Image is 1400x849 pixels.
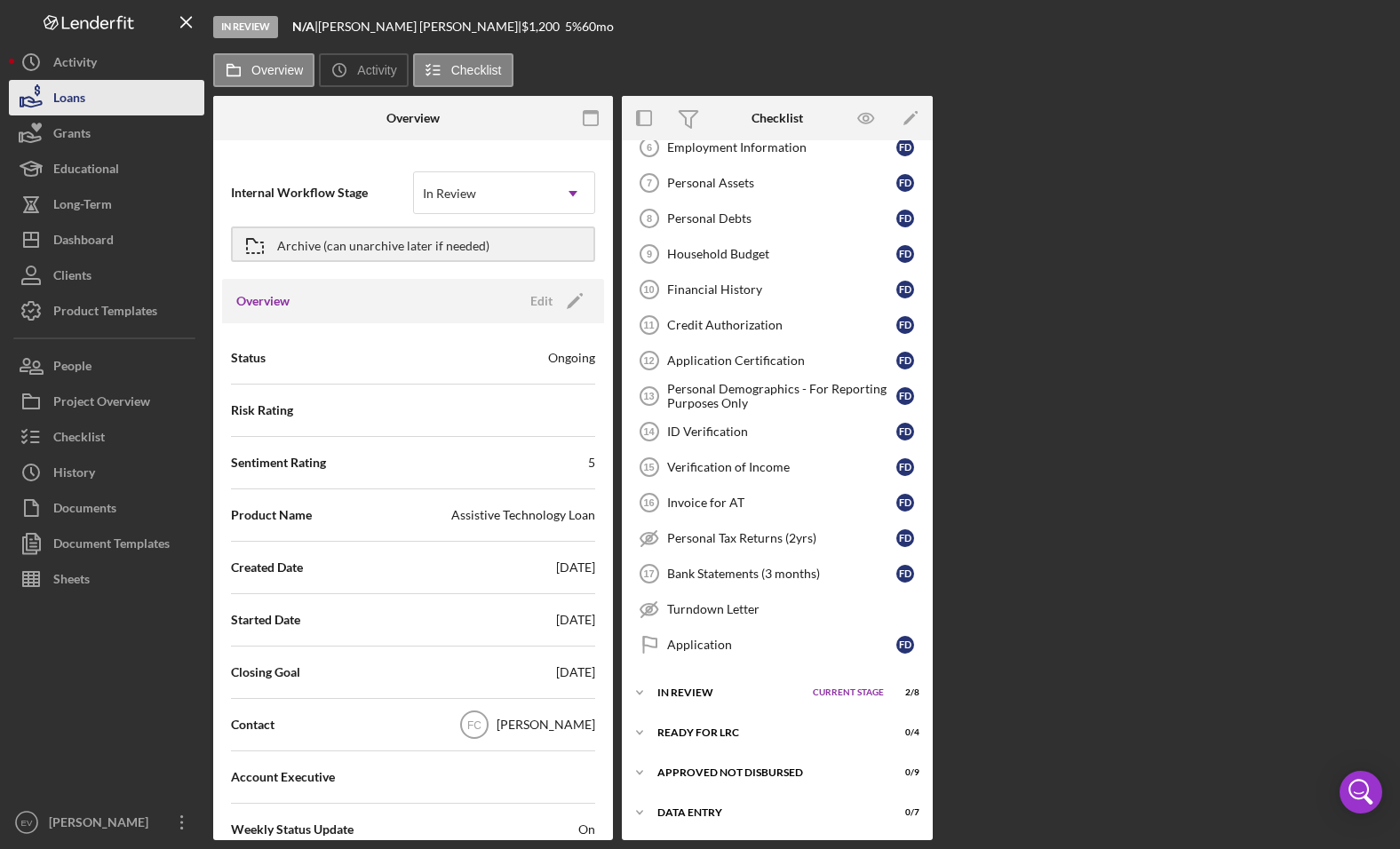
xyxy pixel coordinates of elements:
tspan: 14 [643,426,655,437]
div: Bank Statements (3 months) [667,567,896,581]
button: Educational [9,151,204,186]
button: Activity [319,53,408,87]
div: [DATE] [556,611,595,629]
span: Status [231,349,266,367]
div: ID Verification [667,424,896,439]
a: Documents [9,490,204,526]
div: Ready for LRC [657,727,875,738]
a: Personal Tax Returns (2yrs)FD [631,520,924,556]
button: Loans [9,80,204,115]
div: Assistive Technology Loan [451,506,595,524]
div: Ongoing [548,349,595,367]
button: People [9,348,204,384]
div: Personal Tax Returns (2yrs) [667,531,896,545]
div: Open Intercom Messenger [1340,771,1382,813]
div: People [53,348,91,388]
span: $1,200 [521,19,560,34]
a: 12Application CertificationFD [631,343,924,378]
div: 2 / 8 [887,687,919,698]
span: Closing Goal [231,663,300,681]
div: In Review [213,16,278,38]
button: Project Overview [9,384,204,419]
a: 16Invoice for ATFD [631,485,924,520]
button: Edit [520,288,590,314]
div: F D [896,387,914,405]
div: Personal Demographics - For Reporting Purposes Only [667,382,896,410]
a: 8Personal DebtsFD [631,201,924,236]
span: Started Date [231,611,300,629]
div: Sheets [53,561,90,601]
tspan: 17 [643,568,654,579]
a: 9Household BudgetFD [631,236,924,272]
tspan: 9 [647,249,652,259]
text: EV [21,818,33,828]
a: 7Personal AssetsFD [631,165,924,201]
div: Project Overview [53,384,150,424]
div: Approved Not Disbursed [657,767,875,778]
div: In Review [657,687,804,698]
span: Account Executive [231,768,335,786]
div: Checklist [53,419,105,459]
h3: Overview [236,292,290,310]
div: [DATE] [556,559,595,576]
div: [PERSON_NAME] [PERSON_NAME] | [318,20,521,34]
div: Turndown Letter [667,602,923,616]
b: N/A [292,19,314,34]
button: Overview [213,53,314,87]
div: 0 / 7 [887,807,919,818]
div: Loans [53,80,85,120]
div: Application Certification [667,353,896,368]
div: 5 % [565,20,582,34]
div: F D [896,174,914,192]
a: 6Employment InformationFD [631,130,924,165]
button: Dashboard [9,222,204,258]
label: Checklist [451,63,502,77]
div: Financial History [667,282,896,297]
div: Dashboard [53,222,114,262]
tspan: 13 [643,391,654,401]
div: History [53,455,95,495]
div: F D [896,636,914,654]
span: On [578,821,595,838]
div: [PERSON_NAME] [44,805,160,845]
div: F D [896,494,914,512]
div: F D [896,281,914,298]
button: Clients [9,258,204,293]
a: History [9,455,204,490]
div: Application [667,638,896,652]
a: 13Personal Demographics - For Reporting Purposes OnlyFD [631,378,924,414]
span: Created Date [231,559,303,576]
span: Risk Rating [231,401,293,419]
div: [PERSON_NAME] [497,716,595,734]
div: Overview [386,111,440,125]
div: Long-Term [53,186,112,226]
div: Personal Assets [667,176,896,190]
div: F D [896,529,914,547]
label: Overview [251,63,303,77]
div: F D [896,458,914,476]
div: Verification of Income [667,460,896,474]
div: Invoice for AT [667,496,896,510]
div: 5 [588,454,595,472]
span: Internal Workflow Stage [231,184,413,202]
button: Grants [9,115,204,151]
a: Product Templates [9,293,204,329]
button: Checklist [413,53,513,87]
span: Contact [231,716,274,734]
tspan: 8 [647,213,652,224]
div: 0 / 4 [887,727,919,738]
div: 0 / 9 [887,767,919,778]
div: Document Templates [53,526,170,566]
tspan: 16 [643,497,654,508]
div: F D [896,139,914,156]
button: Checklist [9,419,204,455]
div: F D [896,316,914,334]
button: Archive (can unarchive later if needed) [231,226,595,262]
